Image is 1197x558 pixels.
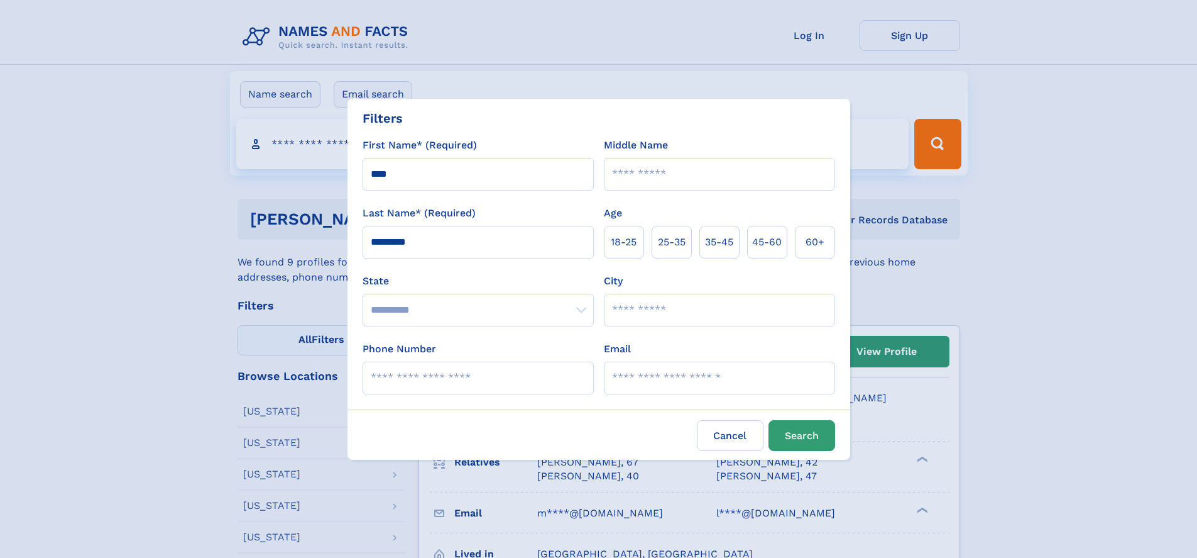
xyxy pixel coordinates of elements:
label: Age [604,206,622,221]
label: First Name* (Required) [363,138,477,153]
label: Last Name* (Required) [363,206,476,221]
label: Cancel [697,420,763,451]
span: 35‑45 [705,235,733,250]
label: State [363,274,594,289]
span: 25‑35 [658,235,686,250]
label: Email [604,342,631,357]
span: 18‑25 [611,235,637,250]
button: Search [768,420,835,451]
div: Filters [363,109,403,128]
label: City [604,274,623,289]
span: 45‑60 [752,235,782,250]
label: Phone Number [363,342,436,357]
label: Middle Name [604,138,668,153]
span: 60+ [806,235,824,250]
